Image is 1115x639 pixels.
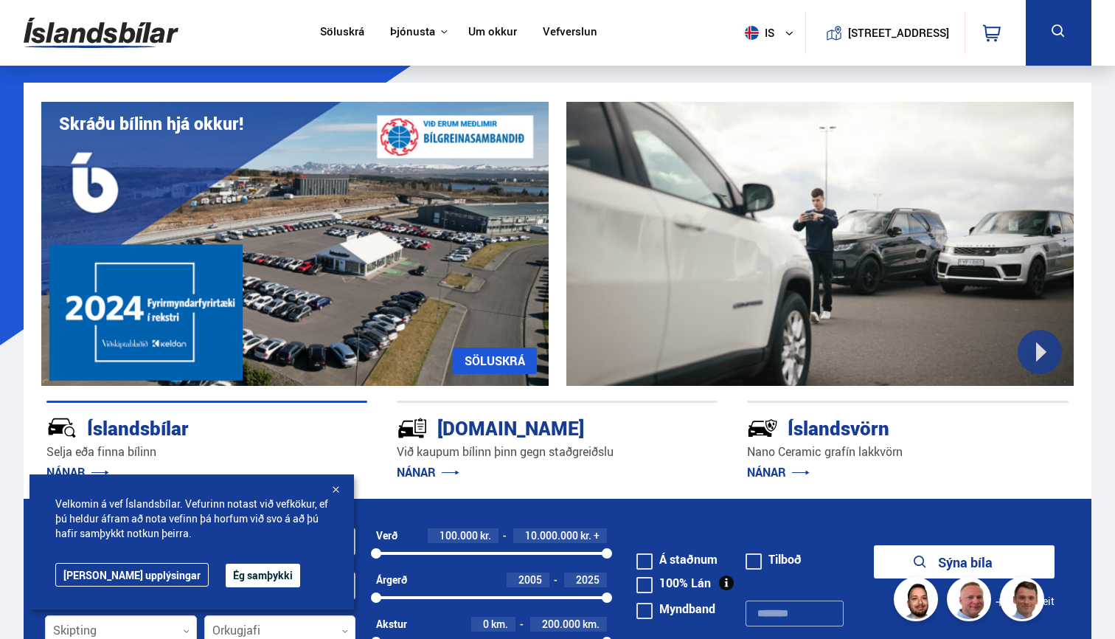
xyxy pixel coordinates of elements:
a: [PERSON_NAME] upplýsingar [55,563,209,587]
img: FbJEzSuNWCJXmdc-.webp [1002,579,1046,624]
label: 100% Lán [636,577,711,589]
button: Þjónusta [390,25,435,39]
img: tr5P-W3DuiFaO7aO.svg [397,412,428,443]
span: km. [583,618,600,630]
a: SÖLUSKRÁ [453,348,537,374]
div: Árgerð [376,574,407,586]
label: Tilboð [746,553,802,565]
span: 0 [483,617,489,631]
button: Sýna bíla [874,545,1055,578]
span: kr. [580,530,591,542]
h1: Skráðu bílinn hjá okkur! [59,114,243,134]
div: Akstur [376,618,407,630]
span: kr. [480,530,491,542]
img: siFngHWaQ9KaOqBr.png [949,579,993,624]
p: Við kaupum bílinn þinn gegn staðgreiðslu [397,443,718,460]
a: [STREET_ADDRESS] [814,12,957,54]
span: Velkomin á vef Íslandsbílar. Vefurinn notast við vefkökur, ef þú heldur áfram að nota vefinn þá h... [55,497,328,541]
label: Á staðnum [636,553,718,565]
span: 10.000.000 [525,528,578,542]
img: -Svtn6bYgwAsiwNX.svg [747,412,778,443]
img: eKx6w-_Home_640_.png [41,102,549,386]
span: + [594,530,600,542]
span: is [739,26,776,40]
button: Ég samþykki [226,564,300,587]
button: is [739,11,805,55]
img: G0Ugv5HjCgRt.svg [24,9,178,57]
div: [DOMAIN_NAME] [397,414,665,440]
a: Söluskrá [320,25,364,41]
span: 200.000 [542,617,580,631]
a: NÁNAR [747,464,810,480]
a: NÁNAR [46,464,109,480]
img: nhp88E3Fdnt1Opn2.png [896,579,940,624]
div: Verð [376,530,397,542]
span: 2005 [518,573,542,587]
img: svg+xml;base64,PHN2ZyB4bWxucz0iaHR0cDovL3d3dy53My5vcmcvMjAwMC9zdmciIHdpZHRoPSI1MTIiIGhlaWdodD0iNT... [745,26,759,40]
a: Um okkur [468,25,517,41]
div: Íslandsvörn [747,414,1015,440]
a: NÁNAR [397,464,459,480]
label: Myndband [636,603,715,615]
p: Selja eða finna bílinn [46,443,367,460]
img: JRvxyua_JYH6wB4c.svg [46,412,77,443]
span: 100.000 [440,528,478,542]
span: km. [491,618,508,630]
div: Íslandsbílar [46,414,315,440]
p: Nano Ceramic grafín lakkvörn [747,443,1068,460]
span: 2025 [576,573,600,587]
a: Vefverslun [543,25,597,41]
button: [STREET_ADDRESS] [853,27,943,39]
